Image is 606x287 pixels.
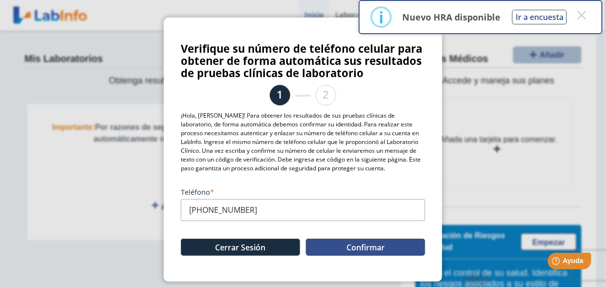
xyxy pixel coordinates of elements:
[316,85,336,105] li: 2
[379,8,384,26] div: i
[573,6,590,24] button: Close this dialog
[181,42,425,79] h3: Verifique su número de teléfono celular para obtener de forma automática sus resultados de prueba...
[306,239,425,256] button: Confirmar
[181,199,425,221] input: (000) 000-0000
[519,249,595,276] iframe: Help widget launcher
[270,85,290,105] li: 1
[181,111,425,173] p: ¡Hola, [PERSON_NAME]! Para obtener los resultados de sus pruebas clínicas de laboratorio, de form...
[181,239,300,256] button: Cerrar Sesión
[402,11,500,23] p: Nuevo HRA disponible
[181,187,425,197] label: Teléfono
[512,10,567,24] button: Ir a encuesta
